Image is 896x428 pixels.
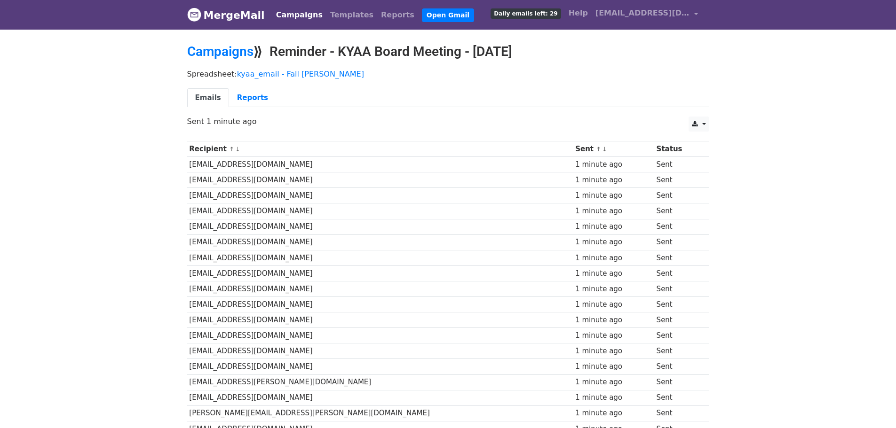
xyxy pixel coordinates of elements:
img: MergeMail logo [187,8,201,22]
td: Sent [654,312,702,328]
a: MergeMail [187,5,265,25]
th: Sent [573,141,654,157]
span: [EMAIL_ADDRESS][DOMAIN_NAME] [595,8,690,19]
td: [EMAIL_ADDRESS][PERSON_NAME][DOMAIN_NAME] [187,374,573,390]
a: Templates [326,6,377,24]
div: 1 minute ago [575,392,652,403]
td: [EMAIL_ADDRESS][DOMAIN_NAME] [187,265,573,281]
a: Open Gmail [422,8,474,22]
div: 1 minute ago [575,346,652,357]
div: 1 minute ago [575,221,652,232]
a: Reports [377,6,418,24]
td: Sent [654,250,702,265]
a: Reports [229,88,276,108]
td: [EMAIL_ADDRESS][DOMAIN_NAME] [187,359,573,374]
a: kyaa_email - Fall [PERSON_NAME] [237,70,364,78]
div: 1 minute ago [575,408,652,419]
div: 1 minute ago [575,253,652,264]
a: Emails [187,88,229,108]
a: [EMAIL_ADDRESS][DOMAIN_NAME] [592,4,702,26]
td: [EMAIL_ADDRESS][DOMAIN_NAME] [187,188,573,203]
td: [EMAIL_ADDRESS][DOMAIN_NAME] [187,203,573,219]
td: Sent [654,172,702,188]
span: Daily emails left: 29 [491,8,561,19]
td: Sent [654,328,702,343]
td: Sent [654,281,702,296]
a: Campaigns [272,6,326,24]
a: Campaigns [187,44,254,59]
td: Sent [654,374,702,390]
td: [EMAIL_ADDRESS][DOMAIN_NAME] [187,172,573,188]
th: Status [654,141,702,157]
td: Sent [654,219,702,234]
div: 1 minute ago [575,159,652,170]
td: [EMAIL_ADDRESS][DOMAIN_NAME] [187,312,573,328]
div: 1 minute ago [575,268,652,279]
div: 1 minute ago [575,330,652,341]
h2: ⟫ Reminder - KYAA Board Meeting - [DATE] [187,44,709,60]
div: 1 minute ago [575,361,652,372]
td: [EMAIL_ADDRESS][DOMAIN_NAME] [187,328,573,343]
td: Sent [654,405,702,421]
td: Sent [654,390,702,405]
div: 1 minute ago [575,190,652,201]
a: Help [565,4,592,23]
td: [PERSON_NAME][EMAIL_ADDRESS][PERSON_NAME][DOMAIN_NAME] [187,405,573,421]
a: ↓ [602,146,607,153]
div: 1 minute ago [575,377,652,388]
td: Sent [654,203,702,219]
th: Recipient [187,141,573,157]
div: 1 minute ago [575,237,652,248]
td: [EMAIL_ADDRESS][DOMAIN_NAME] [187,234,573,250]
a: ↑ [229,146,234,153]
td: Sent [654,157,702,172]
a: ↑ [596,146,601,153]
p: Sent 1 minute ago [187,117,709,126]
td: Sent [654,297,702,312]
td: Sent [654,343,702,359]
a: Daily emails left: 29 [487,4,564,23]
a: ↓ [235,146,240,153]
p: Spreadsheet: [187,69,709,79]
td: [EMAIL_ADDRESS][DOMAIN_NAME] [187,250,573,265]
td: [EMAIL_ADDRESS][DOMAIN_NAME] [187,390,573,405]
td: [EMAIL_ADDRESS][DOMAIN_NAME] [187,219,573,234]
td: [EMAIL_ADDRESS][DOMAIN_NAME] [187,157,573,172]
td: Sent [654,265,702,281]
td: [EMAIL_ADDRESS][DOMAIN_NAME] [187,343,573,359]
td: Sent [654,359,702,374]
td: [EMAIL_ADDRESS][DOMAIN_NAME] [187,297,573,312]
div: 1 minute ago [575,175,652,186]
div: 1 minute ago [575,315,652,326]
div: 1 minute ago [575,299,652,310]
div: 1 minute ago [575,206,652,217]
div: 1 minute ago [575,284,652,295]
td: [EMAIL_ADDRESS][DOMAIN_NAME] [187,281,573,296]
td: Sent [654,234,702,250]
td: Sent [654,188,702,203]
